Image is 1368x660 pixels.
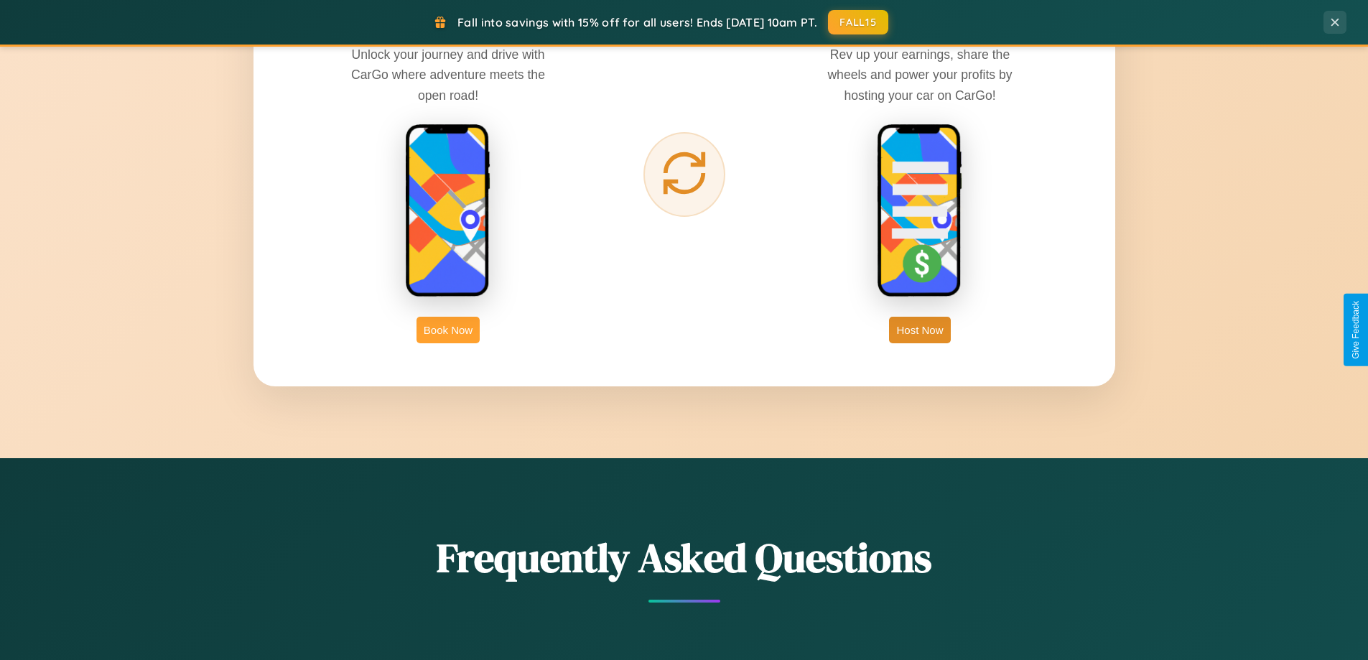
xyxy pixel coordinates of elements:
img: rent phone [405,124,491,299]
span: Fall into savings with 15% off for all users! Ends [DATE] 10am PT. [457,15,817,29]
button: Book Now [417,317,480,343]
img: host phone [877,124,963,299]
button: FALL15 [828,10,888,34]
div: Give Feedback [1351,301,1361,359]
h2: Frequently Asked Questions [253,530,1115,585]
p: Unlock your journey and drive with CarGo where adventure meets the open road! [340,45,556,105]
p: Rev up your earnings, share the wheels and power your profits by hosting your car on CarGo! [812,45,1028,105]
button: Host Now [889,317,950,343]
